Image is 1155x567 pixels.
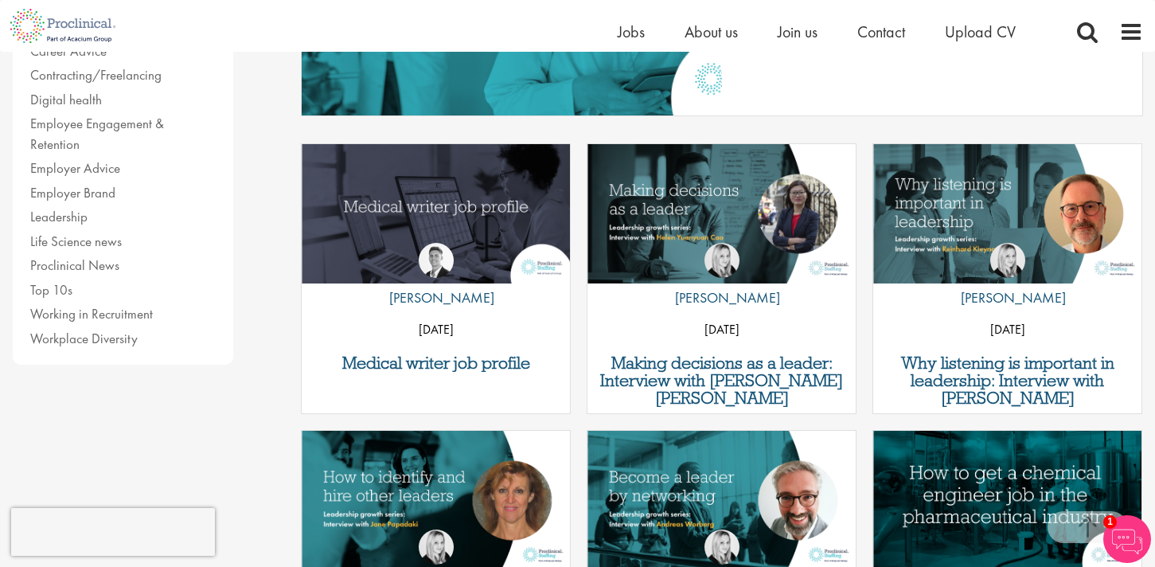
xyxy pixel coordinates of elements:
a: Contracting/Freelancing [30,66,162,84]
img: Naima Morys [704,530,739,565]
a: Link to a post [587,144,856,285]
a: Making decisions as a leader: Interview with [PERSON_NAME] [PERSON_NAME] [595,354,848,407]
img: George Watson [419,243,454,278]
img: Medical writer job profile [302,144,570,283]
a: Leadership [30,208,88,225]
a: Workplace Diversity [30,330,138,347]
p: [PERSON_NAME] [949,286,1066,310]
p: [DATE] [587,318,856,342]
a: Upload CV [945,22,1016,42]
a: Employee Engagement & Retention [30,115,164,153]
a: Working in Recruitment [30,305,153,323]
a: Naima Morys [PERSON_NAME] [663,243,780,318]
a: Jobs [618,22,645,42]
iframe: reCAPTCHA [11,508,215,556]
a: Career Advice [30,42,107,60]
a: Link to a post [873,144,1141,285]
img: Why listening is important in leadership | Reinhard Kleyna [873,144,1141,283]
a: Naima Morys [PERSON_NAME] [949,243,1066,318]
a: Link to a post [302,144,570,285]
img: Naima Morys [419,530,454,565]
a: Employer Advice [30,159,120,177]
a: Top 10s [30,281,72,299]
a: Digital health [30,91,102,108]
span: 1 [1103,515,1117,529]
img: Naima Morys [990,243,1025,278]
img: Chatbot [1103,515,1151,563]
p: [PERSON_NAME] [663,286,780,310]
img: Decisions in leadership with Helen Yuanyuan Cao [587,144,856,283]
a: Life Science news [30,233,122,250]
a: Join us [778,22,817,42]
a: Medical writer job profile [310,354,562,372]
a: Why listening is important in leadership: Interview with [PERSON_NAME] [881,354,1134,407]
a: About us [685,22,738,42]
a: Contact [857,22,905,42]
img: Naima Morys [704,243,739,278]
a: Employer Brand [30,184,115,201]
p: [PERSON_NAME] [377,286,494,310]
a: George Watson [PERSON_NAME] [377,243,494,318]
p: [DATE] [873,318,1141,342]
p: [DATE] [302,318,570,342]
a: Proclinical News [30,256,119,274]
